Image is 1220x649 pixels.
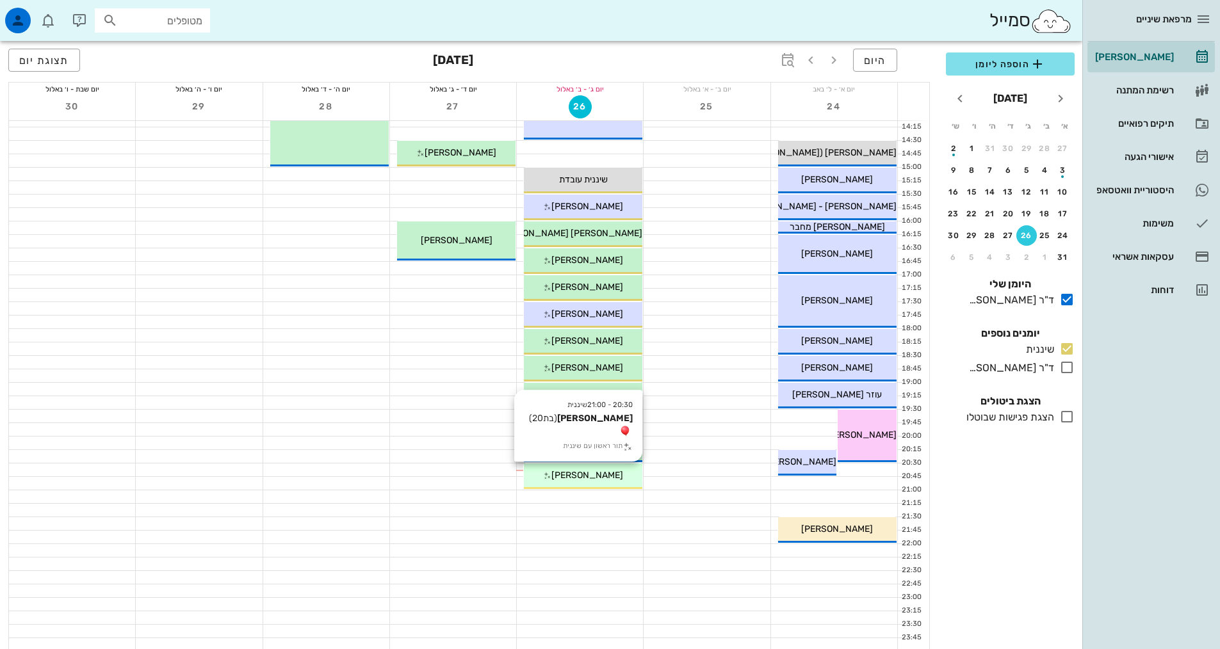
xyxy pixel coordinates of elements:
div: 3 [998,253,1019,262]
button: היום [853,49,897,72]
button: 4 [1035,160,1055,180]
div: 25 [1035,231,1055,240]
button: חודש הבא [948,87,972,110]
span: [PERSON_NAME] [765,456,836,467]
button: 26 [569,95,592,118]
div: 22:00 [898,538,924,549]
button: 27 [1053,138,1073,159]
div: [PERSON_NAME] [1093,52,1174,62]
button: 28 [1035,138,1055,159]
span: תצוגת יום [19,54,69,67]
div: 14 [980,188,1000,196]
span: [PERSON_NAME] [801,362,873,373]
div: 20:45 [898,471,924,482]
div: 18:30 [898,350,924,361]
a: אישורי הגעה [1087,141,1215,172]
div: 23:00 [898,592,924,603]
button: הוספה ליומן [946,52,1075,76]
div: 1 [962,144,982,153]
div: 12 [1016,188,1037,196]
div: 19:15 [898,390,924,401]
th: ב׳ [1038,115,1055,137]
div: 19 [1016,209,1037,218]
span: 28 [314,101,338,112]
button: 1 [1035,247,1055,268]
div: עסקאות אשראי [1093,252,1174,262]
span: [PERSON_NAME] [551,282,623,292]
div: היסטוריית וואטסאפ [1093,185,1174,195]
button: 27 [442,95,465,118]
button: 9 [943,160,964,180]
span: [PERSON_NAME] [551,255,623,266]
div: 27 [1053,144,1073,153]
button: 24 [822,95,845,118]
span: [PERSON_NAME] [551,362,623,373]
button: 30 [61,95,84,118]
div: 30 [943,231,964,240]
div: יום שבת - ו׳ באלול [9,83,135,95]
a: עסקאות אשראי [1087,241,1215,272]
div: דוחות [1093,285,1174,295]
span: הוספה ליומן [956,56,1064,72]
div: 15:00 [898,162,924,173]
button: 13 [998,182,1019,202]
div: 19:30 [898,404,924,415]
div: 21:45 [898,525,924,536]
span: [PERSON_NAME] [551,470,623,481]
span: 27 [442,101,465,112]
div: 24 [1053,231,1073,240]
div: 21:15 [898,498,924,509]
div: 23:30 [898,619,924,630]
div: 17:00 [898,269,924,280]
th: ד׳ [1002,115,1018,137]
div: 13 [998,188,1019,196]
th: א׳ [1057,115,1073,137]
img: SmileCloud logo [1030,8,1072,34]
h4: היומן שלי [946,276,1075,292]
div: 16:30 [898,243,924,253]
button: 8 [962,160,982,180]
div: 17:30 [898,296,924,307]
div: 19:45 [898,417,924,428]
button: 18 [1035,204,1055,224]
button: 5 [1016,160,1037,180]
div: ד"ר [PERSON_NAME] [964,292,1054,308]
button: 26 [1016,225,1037,246]
button: 6 [998,160,1019,180]
div: 9 [943,166,964,175]
div: 29 [1016,144,1037,153]
div: סמייל [989,7,1072,35]
div: הצגת פגישות שבוטלו [961,410,1054,425]
span: שיננית עובדת [559,174,608,185]
button: 16 [943,182,964,202]
div: 15:15 [898,175,924,186]
span: [PERSON_NAME] [825,429,897,440]
button: 25 [695,95,719,118]
span: [PERSON_NAME] ([PERSON_NAME]) [745,147,897,158]
div: יום ג׳ - ב׳ באלול [517,83,643,95]
button: 25 [1035,225,1055,246]
span: [PERSON_NAME] [551,389,623,400]
div: 18:45 [898,364,924,374]
a: [PERSON_NAME] [1087,42,1215,72]
button: תצוגת יום [8,49,80,72]
div: יום ה׳ - ד׳ באלול [263,83,389,95]
button: 31 [980,138,1000,159]
button: 23 [943,204,964,224]
th: ו׳ [965,115,982,137]
span: [PERSON_NAME] [801,524,873,534]
button: 20 [998,204,1019,224]
a: רשימת המתנה [1087,75,1215,106]
div: 22:15 [898,552,924,563]
div: 31 [1053,253,1073,262]
div: 15 [962,188,982,196]
span: עוזר [PERSON_NAME] [792,389,882,400]
div: שיננית [1021,342,1054,357]
button: חודש שעבר [1049,87,1072,110]
div: 23 [943,209,964,218]
div: 21:30 [898,511,924,522]
div: 17 [1053,209,1073,218]
th: ג׳ [1020,115,1037,137]
button: 6 [943,247,964,268]
span: [PERSON_NAME] [421,235,492,246]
